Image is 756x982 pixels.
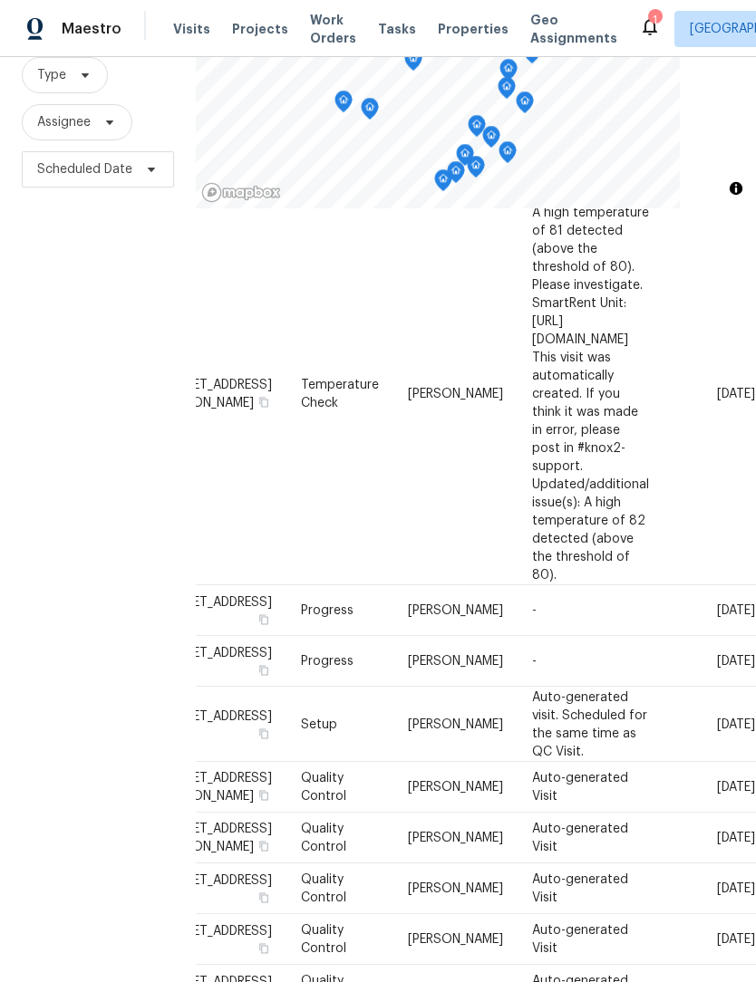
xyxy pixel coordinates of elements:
[532,206,649,581] span: A high temperature of 81 detected (above the threshold of 80). Please investigate. SmartRent Unit...
[408,781,503,794] span: [PERSON_NAME]
[408,933,503,946] span: [PERSON_NAME]
[499,59,518,87] div: Map marker
[499,141,517,169] div: Map marker
[159,925,272,938] span: [STREET_ADDRESS]
[434,169,452,197] div: Map marker
[173,20,210,38] span: Visits
[159,596,272,609] span: [STREET_ADDRESS]
[256,838,272,854] button: Copy Address
[334,91,353,119] div: Map marker
[201,182,281,203] a: Mapbox homepage
[532,772,628,803] span: Auto-generated Visit
[467,156,485,184] div: Map marker
[468,115,486,143] div: Map marker
[532,873,628,904] span: Auto-generated Visit
[301,873,346,904] span: Quality Control
[37,113,91,131] span: Assignee
[408,655,503,668] span: [PERSON_NAME]
[717,781,755,794] span: [DATE]
[301,655,354,668] span: Progress
[256,787,272,804] button: Copy Address
[438,20,509,38] span: Properties
[717,933,755,946] span: [DATE]
[301,604,354,617] span: Progress
[408,604,503,617] span: [PERSON_NAME]
[731,178,741,198] span: Toggle attribution
[717,604,755,617] span: [DATE]
[498,77,516,105] div: Map marker
[301,823,346,853] span: Quality Control
[725,178,747,199] button: Toggle attribution
[310,11,356,47] span: Work Orders
[301,924,346,955] span: Quality Control
[159,709,272,722] span: [STREET_ADDRESS]
[232,20,288,38] span: Projects
[361,98,379,126] div: Map marker
[378,23,416,35] span: Tasks
[159,772,272,803] span: [STREET_ADDRESS][PERSON_NAME]
[408,387,503,400] span: [PERSON_NAME]
[301,378,379,409] span: Temperature Check
[532,823,628,853] span: Auto-generated Visit
[532,604,537,617] span: -
[159,874,272,887] span: [STREET_ADDRESS]
[159,823,272,853] span: [STREET_ADDRESS][PERSON_NAME]
[404,49,422,77] div: Map marker
[717,717,755,730] span: [DATE]
[408,882,503,895] span: [PERSON_NAME]
[37,160,132,178] span: Scheduled Date
[717,832,755,844] span: [DATE]
[408,832,503,844] span: [PERSON_NAME]
[482,126,500,154] div: Map marker
[301,717,337,730] span: Setup
[447,161,465,189] div: Map marker
[256,662,272,679] button: Copy Address
[408,717,503,730] span: [PERSON_NAME]
[256,725,272,741] button: Copy Address
[256,940,272,957] button: Copy Address
[256,890,272,906] button: Copy Address
[301,772,346,803] span: Quality Control
[532,655,537,668] span: -
[516,91,534,120] div: Map marker
[456,144,474,172] div: Map marker
[62,20,121,38] span: Maestro
[530,11,617,47] span: Geo Assignments
[717,387,755,400] span: [DATE]
[717,882,755,895] span: [DATE]
[648,11,661,29] div: 1
[256,393,272,409] button: Copy Address
[256,611,272,628] button: Copy Address
[159,378,272,409] span: [STREET_ADDRESS][PERSON_NAME]
[532,690,647,757] span: Auto-generated visit. Scheduled for the same time as QC Visit.
[37,66,66,84] span: Type
[159,647,272,659] span: [STREET_ADDRESS]
[717,655,755,668] span: [DATE]
[532,924,628,955] span: Auto-generated Visit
